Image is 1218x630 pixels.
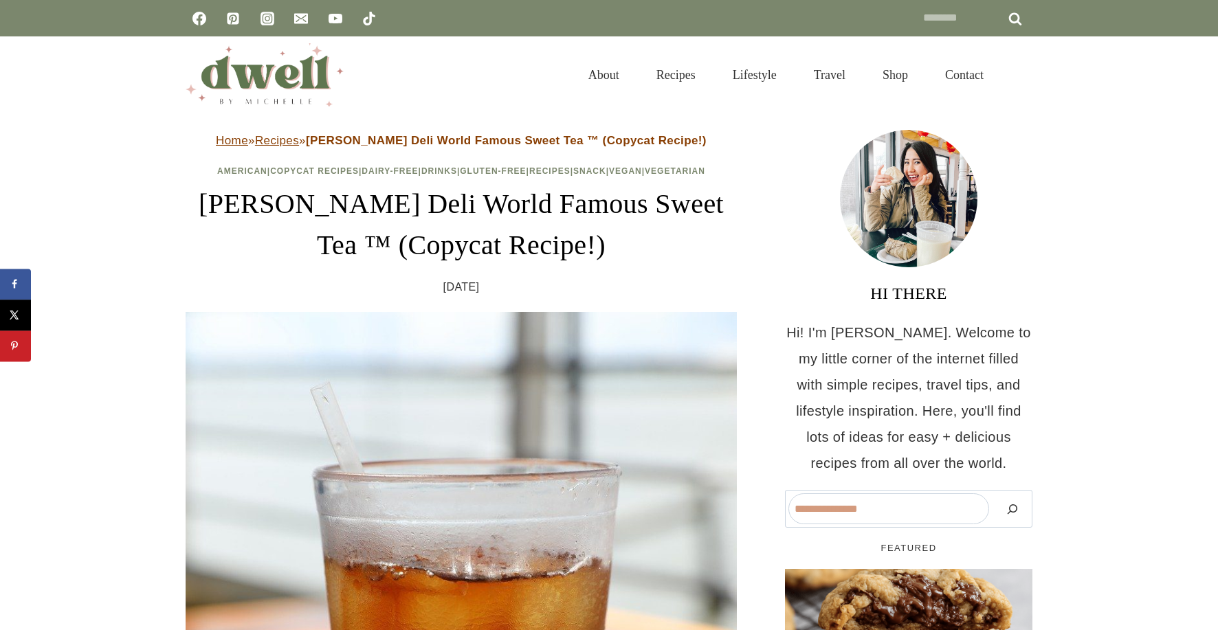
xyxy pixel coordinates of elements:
a: Shop [864,51,927,99]
a: YouTube [322,5,349,32]
a: Contact [927,51,1002,99]
a: Dairy-Free [362,166,418,176]
a: Snack [573,166,606,176]
a: American [217,166,267,176]
strong: [PERSON_NAME] Deli World Famous Sweet Tea ™ (Copycat Recipe!) [306,134,707,147]
a: Vegan [609,166,642,176]
time: [DATE] [443,277,480,297]
a: Email [287,5,315,32]
nav: Primary Navigation [570,51,1002,99]
h3: HI THERE [785,281,1032,306]
a: About [570,51,638,99]
span: | | | | | | | | [217,166,705,176]
a: Home [216,134,248,147]
a: Facebook [186,5,213,32]
h5: FEATURED [785,541,1032,555]
button: View Search Form [1009,63,1032,87]
a: Recipes [529,166,571,176]
a: Vegetarian [645,166,705,176]
a: Travel [795,51,864,99]
span: » » [216,134,707,147]
a: Recipes [638,51,714,99]
a: Drinks [421,166,457,176]
button: Search [996,493,1029,524]
img: DWELL by michelle [186,43,344,106]
a: Copycat Recipes [270,166,359,176]
p: Hi! I'm [PERSON_NAME]. Welcome to my little corner of the internet filled with simple recipes, tr... [785,319,1032,476]
a: Pinterest [219,5,247,32]
a: Recipes [255,134,299,147]
a: Instagram [254,5,281,32]
a: Gluten-Free [460,166,526,176]
h1: [PERSON_NAME] Deli World Famous Sweet Tea ™ (Copycat Recipe!) [186,183,737,266]
a: TikTok [355,5,383,32]
a: Lifestyle [714,51,795,99]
